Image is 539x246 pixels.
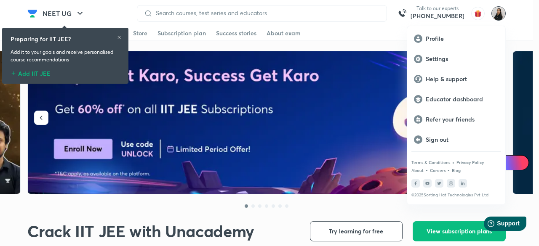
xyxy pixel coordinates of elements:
p: Educator dashboard [426,95,499,103]
iframe: Help widget launcher [464,213,530,237]
p: Profile [426,35,499,42]
a: About [411,168,424,173]
a: Educator dashboard [407,89,505,109]
p: Settings [426,55,499,63]
a: Help & support [407,69,505,89]
p: © 2025 Sorting Hat Technologies Pvt Ltd [411,193,501,198]
a: Settings [407,49,505,69]
a: Careers [430,168,446,173]
a: Terms & Conditions [411,160,450,165]
a: Profile [407,29,505,49]
div: • [452,159,455,166]
p: Help & support [426,75,499,83]
a: Blog [452,168,461,173]
a: Privacy Policy [456,160,484,165]
div: • [447,166,450,174]
p: Sign out [426,136,499,143]
a: Refer your friends [407,109,505,130]
p: Refer your friends [426,116,499,123]
div: • [425,166,428,174]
